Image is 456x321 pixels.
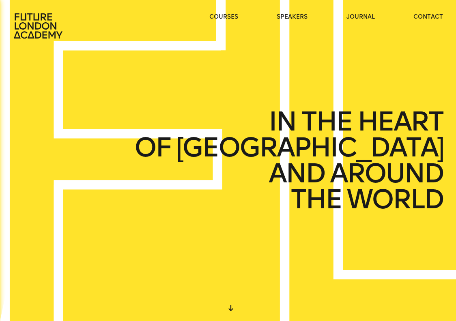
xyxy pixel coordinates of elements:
[134,135,171,160] span: OF
[277,13,308,21] a: speakers
[176,135,443,160] span: [GEOGRAPHIC_DATA]
[290,186,342,212] span: THE
[357,109,443,135] span: HEART
[268,109,295,135] span: IN
[347,186,443,212] span: WORLD
[413,13,443,21] a: contact
[330,160,443,186] span: AROUND
[209,13,238,21] a: courses
[301,109,352,135] span: THE
[268,160,324,186] span: AND
[346,13,375,21] a: journal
